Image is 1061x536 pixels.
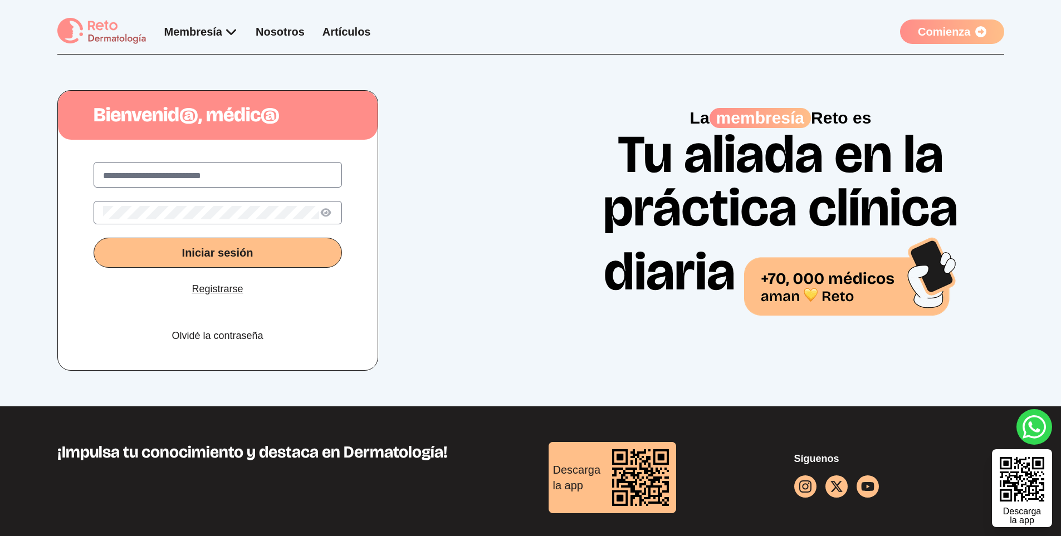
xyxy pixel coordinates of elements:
img: download reto dermatología qr [605,442,676,513]
button: Iniciar sesión [94,238,342,268]
p: Síguenos [794,451,1004,466]
div: Descarga la app [549,458,605,498]
a: Comienza [900,19,1004,44]
h1: Tu aliada en la práctica clínica diaria [594,128,968,316]
a: whatsapp button [1016,409,1052,445]
span: membresía [710,108,811,128]
a: Olvidé la contraseña [172,328,263,343]
a: instagram button [794,475,816,498]
a: youtube icon [857,475,879,498]
span: Iniciar sesión [182,247,253,259]
a: Nosotros [256,26,305,38]
p: La Reto es [594,108,968,128]
h3: ¡Impulsa tu conocimiento y destaca en Dermatología! [57,442,513,462]
img: logo Reto dermatología [57,18,146,45]
div: Descarga la app [1003,507,1041,525]
h1: Bienvenid@, médic@ [58,104,378,126]
div: Membresía [164,24,238,40]
a: Artículos [322,26,371,38]
a: facebook button [825,475,848,498]
a: Registrarse [192,281,243,297]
